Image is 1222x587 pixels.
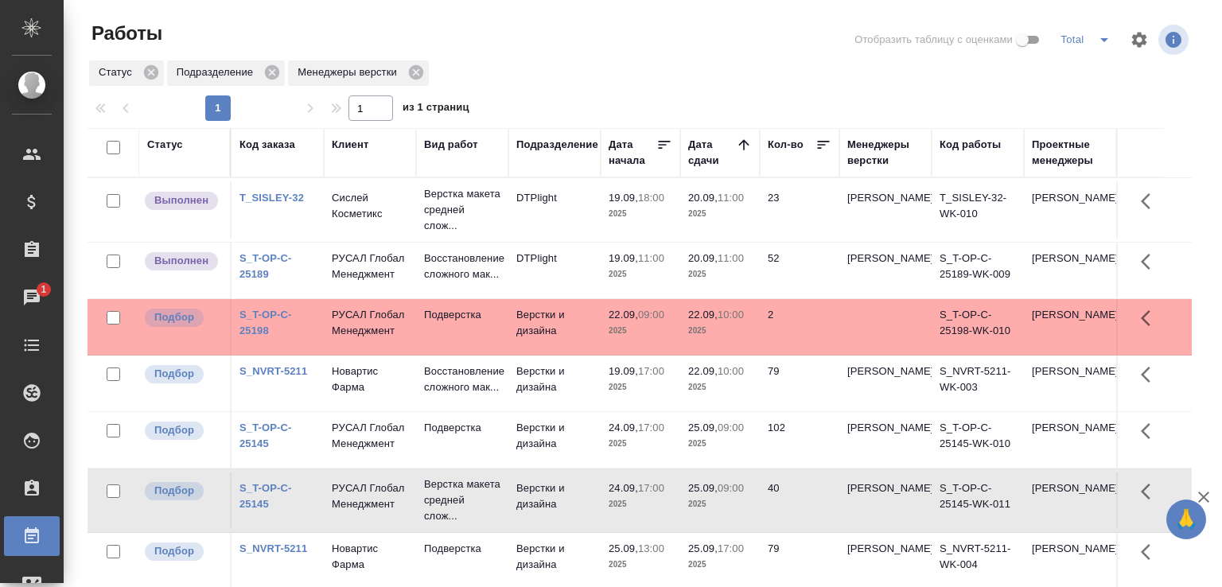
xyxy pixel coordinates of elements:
[332,137,368,153] div: Клиент
[424,420,500,436] p: Подверстка
[332,190,408,222] p: Сислей Косметикс
[688,323,752,339] p: 2025
[508,412,601,468] td: Верстки и дизайна
[932,356,1024,411] td: S_NVRT-5211-WK-003
[143,307,222,328] div: Можно подбирать исполнителей
[688,557,752,573] p: 2025
[508,243,601,298] td: DTPlight
[1158,25,1192,55] span: Посмотреть информацию
[718,192,744,204] p: 11:00
[718,422,744,433] p: 09:00
[638,365,664,377] p: 17:00
[424,137,478,153] div: Вид работ
[154,483,194,499] p: Подбор
[718,542,744,554] p: 17:00
[609,266,672,282] p: 2025
[99,64,138,80] p: Статус
[332,541,408,573] p: Новартис Фарма
[1131,299,1169,337] button: Здесь прячутся важные кнопки
[332,480,408,512] p: РУСАЛ Глобал Менеджмент
[239,192,304,204] a: T_SISLEY-32
[688,496,752,512] p: 2025
[508,356,601,411] td: Верстки и дизайна
[1024,182,1116,238] td: [PERSON_NAME]
[609,379,672,395] p: 2025
[609,252,638,264] p: 19.09,
[239,365,307,377] a: S_NVRT-5211
[424,363,500,395] p: Восстановление сложного мак...
[688,422,718,433] p: 25.09,
[718,309,744,321] p: 10:00
[508,182,601,238] td: DTPlight
[609,323,672,339] p: 2025
[688,206,752,222] p: 2025
[609,542,638,554] p: 25.09,
[424,307,500,323] p: Подверстка
[688,309,718,321] p: 22.09,
[932,472,1024,528] td: S_T-OP-C-25145-WK-011
[508,299,601,355] td: Верстки и дизайна
[760,356,839,411] td: 79
[688,137,736,169] div: Дата сдачи
[718,365,744,377] p: 10:00
[609,436,672,452] p: 2025
[1120,21,1158,59] span: Настроить таблицу
[688,482,718,494] p: 25.09,
[760,472,839,528] td: 40
[147,137,183,153] div: Статус
[143,420,222,441] div: Можно подбирать исполнителей
[154,422,194,438] p: Подбор
[1131,472,1169,511] button: Здесь прячутся важные кнопки
[239,482,292,510] a: S_T-OP-C-25145
[932,412,1024,468] td: S_T-OP-C-25145-WK-010
[143,251,222,272] div: Исполнитель завершил работу
[847,137,924,169] div: Менеджеры верстки
[4,278,60,317] a: 1
[239,542,307,554] a: S_NVRT-5211
[718,252,744,264] p: 11:00
[609,422,638,433] p: 24.09,
[403,98,469,121] span: из 1 страниц
[688,542,718,554] p: 25.09,
[89,60,164,86] div: Статус
[239,309,292,336] a: S_T-OP-C-25198
[424,541,500,557] p: Подверстка
[847,480,924,496] p: [PERSON_NAME]
[932,299,1024,355] td: S_T-OP-C-25198-WK-010
[609,557,672,573] p: 2025
[638,252,664,264] p: 11:00
[1024,356,1116,411] td: [PERSON_NAME]
[688,266,752,282] p: 2025
[154,192,208,208] p: Выполнен
[424,251,500,282] p: Восстановление сложного мак...
[638,542,664,554] p: 13:00
[688,252,718,264] p: 20.09,
[847,190,924,206] p: [PERSON_NAME]
[760,182,839,238] td: 23
[688,379,752,395] p: 2025
[940,137,1001,153] div: Код работы
[768,137,804,153] div: Кол-во
[760,412,839,468] td: 102
[332,307,408,339] p: РУСАЛ Глобал Менеджмент
[154,253,208,269] p: Выполнен
[239,137,295,153] div: Код заказа
[1024,472,1116,528] td: [PERSON_NAME]
[298,64,403,80] p: Менеджеры верстки
[609,482,638,494] p: 24.09,
[516,137,598,153] div: Подразделение
[1024,412,1116,468] td: [PERSON_NAME]
[1131,533,1169,571] button: Здесь прячутся важные кнопки
[1131,412,1169,450] button: Здесь прячутся важные кнопки
[154,309,194,325] p: Подбор
[609,496,672,512] p: 2025
[688,192,718,204] p: 20.09,
[609,192,638,204] p: 19.09,
[1173,503,1200,536] span: 🙏
[718,482,744,494] p: 09:00
[1131,356,1169,394] button: Здесь прячутся важные кнопки
[143,190,222,212] div: Исполнитель завершил работу
[1131,182,1169,220] button: Здесь прячутся важные кнопки
[847,363,924,379] p: [PERSON_NAME]
[1032,137,1108,169] div: Проектные менеджеры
